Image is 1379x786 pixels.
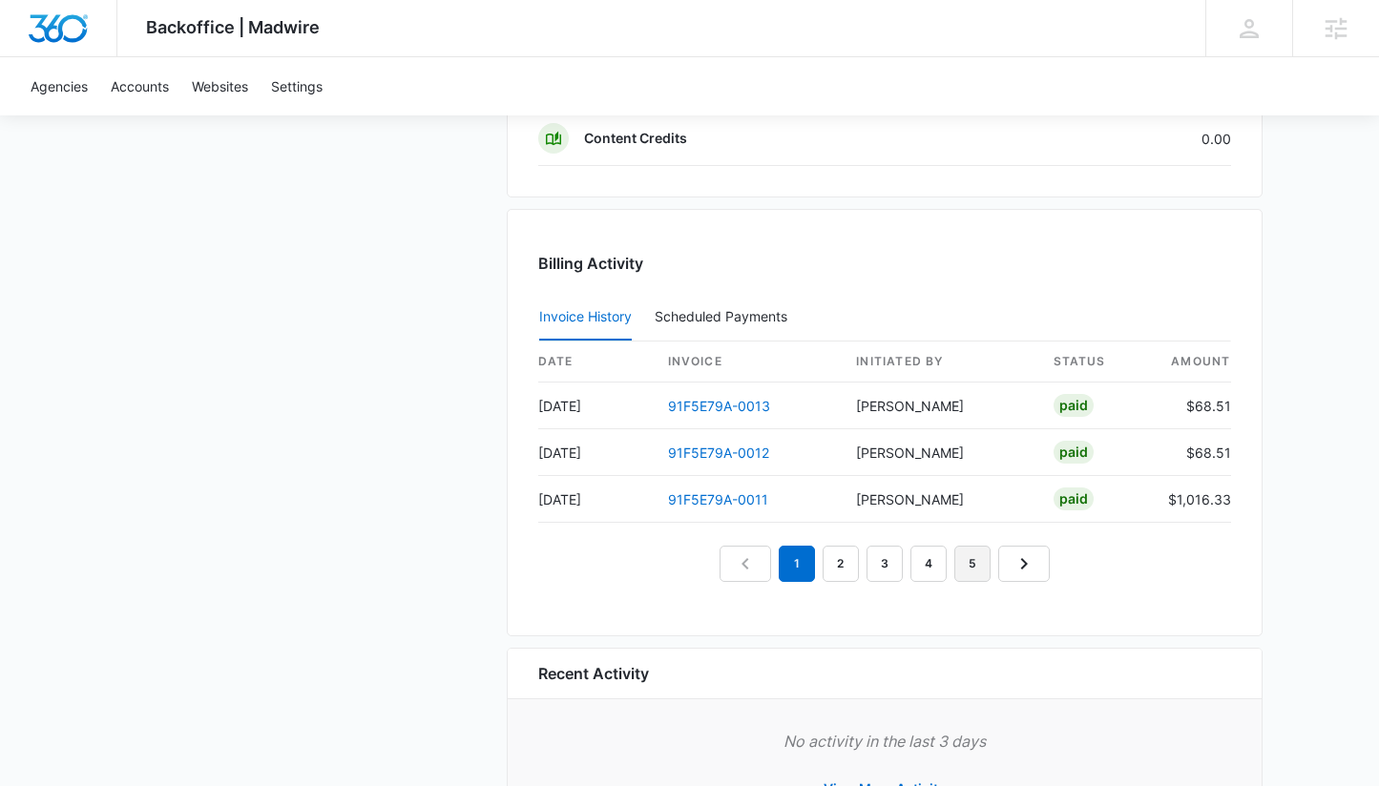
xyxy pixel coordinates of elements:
[1153,341,1231,383] th: amount
[841,383,1037,429] td: [PERSON_NAME]
[260,57,334,115] a: Settings
[146,17,320,37] span: Backoffice | Madwire
[841,476,1037,523] td: [PERSON_NAME]
[538,252,1231,275] h3: Billing Activity
[954,546,991,582] a: Page 5
[538,730,1231,753] p: No activity in the last 3 days
[1153,429,1231,476] td: $68.51
[538,341,653,383] th: date
[1038,341,1153,383] th: status
[779,546,815,582] em: 1
[1153,383,1231,429] td: $68.51
[841,429,1037,476] td: [PERSON_NAME]
[1054,441,1094,464] div: Paid
[1153,476,1231,523] td: $1,016.33
[1029,112,1231,166] td: 0.00
[668,491,768,507] a: 91F5E79A-0011
[538,476,653,523] td: [DATE]
[720,546,1050,582] nav: Pagination
[668,398,770,414] a: 91F5E79A-0013
[19,57,99,115] a: Agencies
[1054,487,1094,510] div: Paid
[539,295,632,341] button: Invoice History
[538,662,649,685] h6: Recent Activity
[538,429,653,476] td: [DATE]
[584,129,687,148] p: Content Credits
[841,341,1037,383] th: Initiated By
[1054,394,1094,417] div: Paid
[653,341,842,383] th: invoice
[867,546,903,582] a: Page 3
[180,57,260,115] a: Websites
[538,383,653,429] td: [DATE]
[655,310,795,323] div: Scheduled Payments
[668,445,769,461] a: 91F5E79A-0012
[910,546,947,582] a: Page 4
[823,546,859,582] a: Page 2
[99,57,180,115] a: Accounts
[998,546,1050,582] a: Next Page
